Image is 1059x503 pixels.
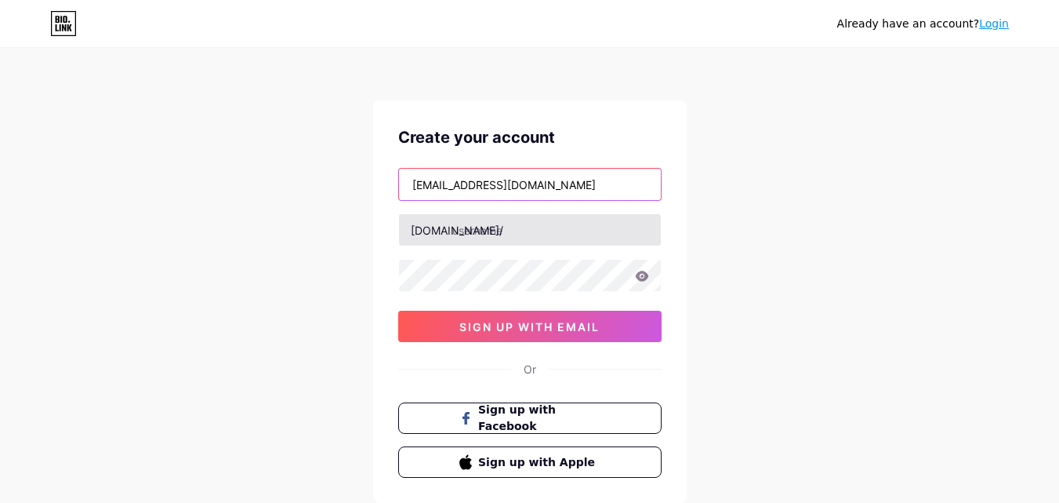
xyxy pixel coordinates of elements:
a: Login [979,17,1009,30]
button: Sign up with Facebook [398,403,662,434]
span: Sign up with Facebook [478,402,600,435]
div: Already have an account? [837,16,1009,32]
span: sign up with email [459,320,600,334]
div: Create your account [398,126,662,149]
div: Or [524,361,536,377]
span: Sign up with Apple [478,454,600,471]
input: username [399,214,661,246]
input: Email [399,169,661,200]
div: [DOMAIN_NAME]/ [411,222,503,239]
button: sign up with email [398,311,662,342]
button: Sign up with Apple [398,447,662,478]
